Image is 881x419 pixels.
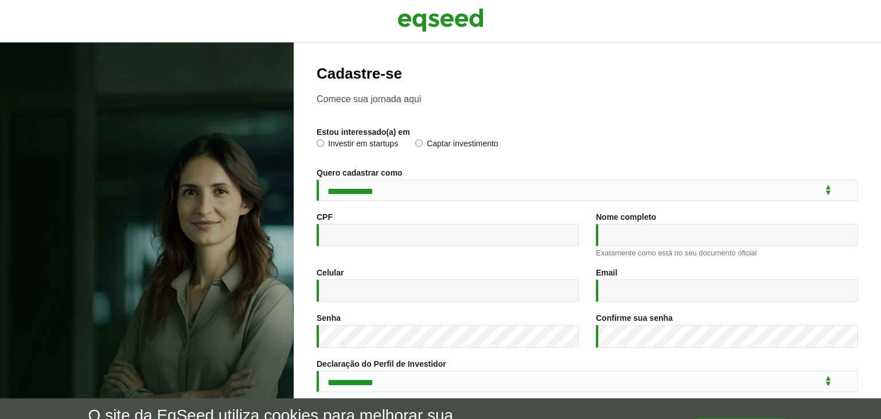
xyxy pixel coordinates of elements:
[596,249,858,257] div: Exatamente como está no seu documento oficial
[317,169,402,177] label: Quero cadastrar como
[596,213,656,221] label: Nome completo
[596,269,617,277] label: Email
[317,94,858,104] p: Comece sua jornada aqui
[415,139,423,147] input: Captar investimento
[317,360,446,368] label: Declaração do Perfil de Investidor
[317,139,324,147] input: Investir em startups
[317,128,410,136] label: Estou interessado(a) em
[415,139,498,151] label: Captar investimento
[317,269,344,277] label: Celular
[317,65,858,82] h2: Cadastre-se
[596,314,673,322] label: Confirme sua senha
[317,213,333,221] label: CPF
[317,314,341,322] label: Senha
[397,6,484,34] img: EqSeed Logo
[317,139,398,151] label: Investir em startups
